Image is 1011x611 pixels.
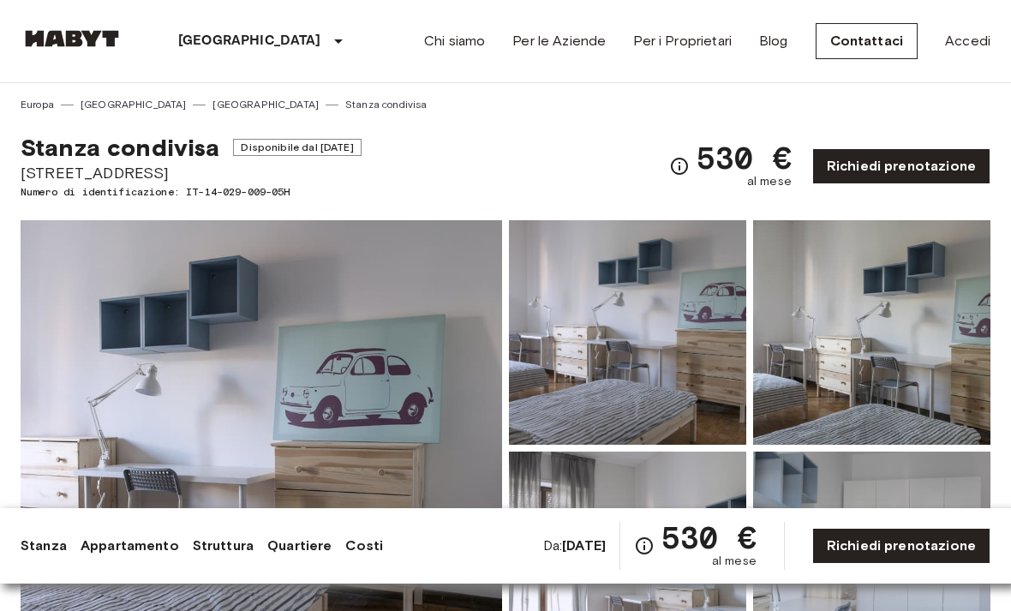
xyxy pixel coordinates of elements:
[509,220,746,445] img: Picture of unit IT-14-029-009-05H
[747,173,792,190] span: al mese
[712,553,757,570] span: al mese
[759,31,788,51] a: Blog
[21,97,54,112] a: Europa
[697,142,792,173] span: 530 €
[633,31,732,51] a: Per i Proprietari
[661,522,757,553] span: 530 €
[753,220,990,445] img: Picture of unit IT-14-029-009-05H
[81,97,187,112] a: [GEOGRAPHIC_DATA]
[345,536,383,556] a: Costi
[816,23,918,59] a: Contattaci
[21,184,362,200] span: Numero di identificazione: IT-14-029-009-05H
[81,536,179,556] a: Appartamento
[424,31,485,51] a: Chi siamo
[21,133,219,162] span: Stanza condivisa
[193,536,254,556] a: Struttura
[233,139,361,156] span: Disponibile dal [DATE]
[21,162,362,184] span: [STREET_ADDRESS]
[212,97,319,112] a: [GEOGRAPHIC_DATA]
[543,536,606,555] span: Da:
[21,536,67,556] a: Stanza
[21,30,123,47] img: Habyt
[562,537,606,554] b: [DATE]
[345,97,427,112] a: Stanza condivisa
[669,156,690,177] svg: Verifica i dettagli delle spese nella sezione 'Riassunto dei Costi'. Si prega di notare che gli s...
[267,536,332,556] a: Quartiere
[634,536,655,556] svg: Verifica i dettagli delle spese nella sezione 'Riassunto dei Costi'. Si prega di notare che gli s...
[812,528,990,564] a: Richiedi prenotazione
[945,31,990,51] a: Accedi
[812,148,990,184] a: Richiedi prenotazione
[178,31,321,51] p: [GEOGRAPHIC_DATA]
[512,31,606,51] a: Per le Aziende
